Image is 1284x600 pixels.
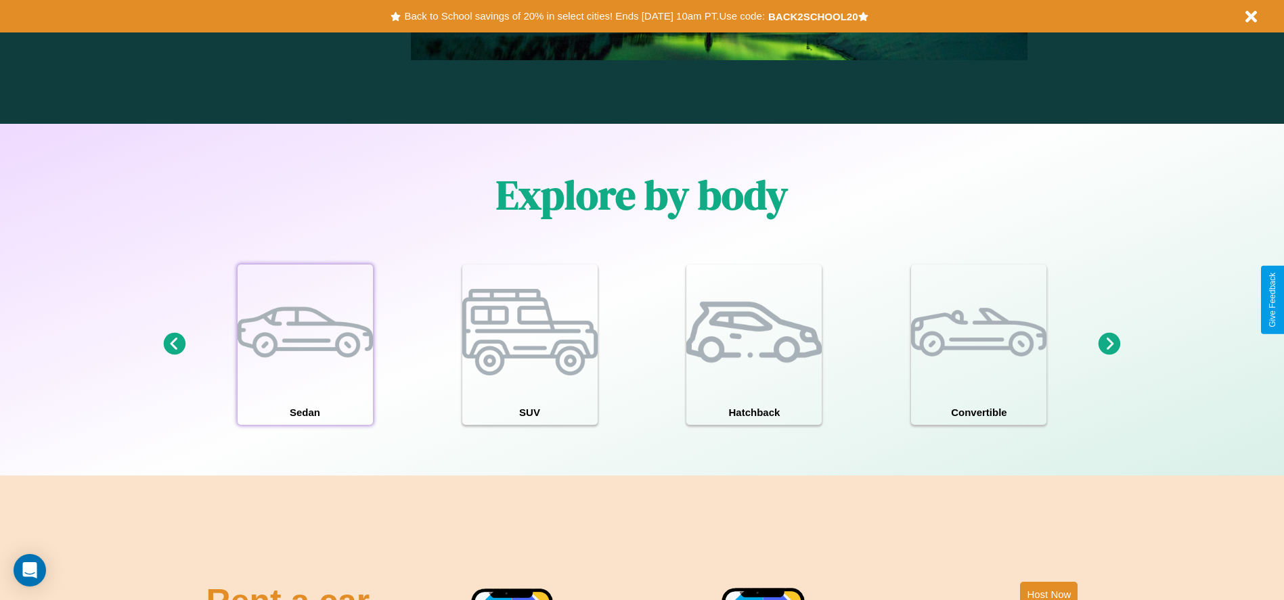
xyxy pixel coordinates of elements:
[462,400,598,425] h4: SUV
[496,167,788,223] h1: Explore by body
[401,7,768,26] button: Back to School savings of 20% in select cities! Ends [DATE] 10am PT.Use code:
[911,400,1046,425] h4: Convertible
[14,554,46,586] div: Open Intercom Messenger
[1268,273,1277,327] div: Give Feedback
[238,400,373,425] h4: Sedan
[768,11,858,22] b: BACK2SCHOOL20
[686,400,822,425] h4: Hatchback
